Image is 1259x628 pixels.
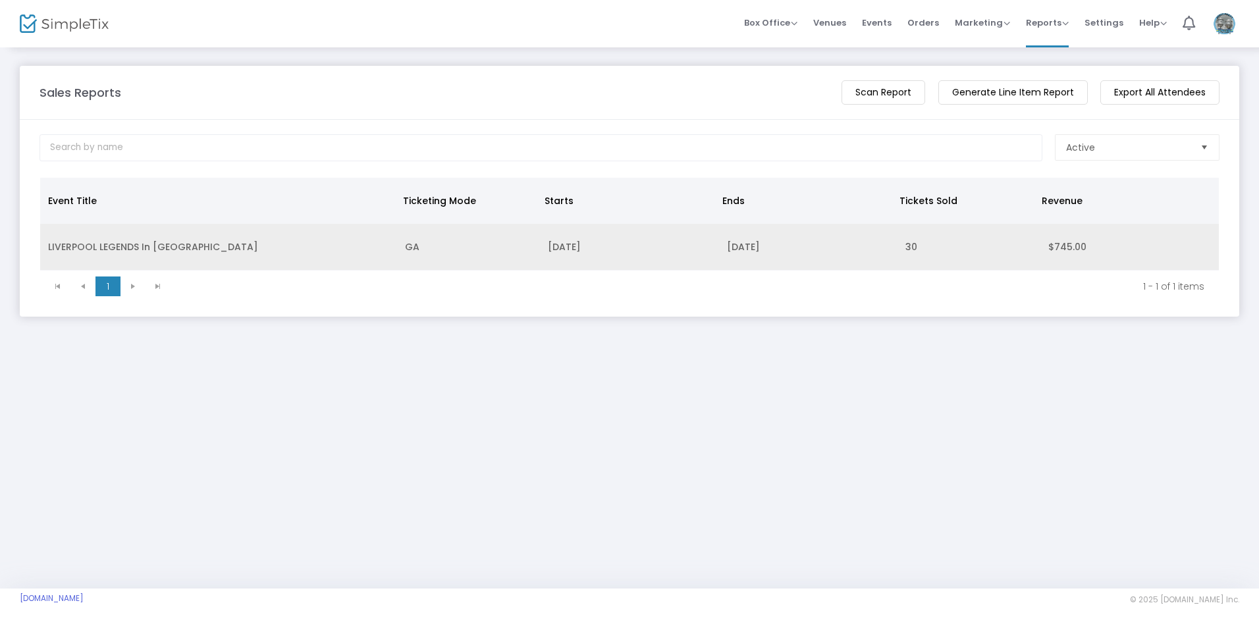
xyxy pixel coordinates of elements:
td: LIVERPOOL LEGENDS In [GEOGRAPHIC_DATA] [40,224,397,271]
th: Event Title [40,178,395,224]
td: $745.00 [1040,224,1219,271]
span: Help [1139,16,1167,29]
m-button: Scan Report [842,80,925,105]
td: [DATE] [719,224,897,271]
td: 30 [897,224,1040,271]
span: Revenue [1042,194,1083,207]
div: Data table [40,178,1219,271]
th: Tickets Sold [892,178,1034,224]
th: Ends [714,178,892,224]
kendo-pager-info: 1 - 1 of 1 items [180,280,1204,293]
m-button: Export All Attendees [1100,80,1219,105]
span: Marketing [955,16,1010,29]
th: Starts [537,178,714,224]
a: [DOMAIN_NAME] [20,593,84,604]
span: © 2025 [DOMAIN_NAME] Inc. [1130,594,1239,605]
td: GA [397,224,540,271]
span: Page 1 [95,276,121,296]
th: Ticketing Mode [395,178,537,224]
span: Venues [813,6,846,39]
span: Reports [1026,16,1069,29]
span: Box Office [744,16,797,29]
m-panel-title: Sales Reports [40,84,121,101]
input: Search by name [40,134,1042,161]
span: Orders [907,6,939,39]
button: Select [1195,135,1214,160]
span: Settings [1085,6,1123,39]
span: Events [862,6,892,39]
td: [DATE] [540,224,718,271]
span: Active [1066,141,1095,154]
m-button: Generate Line Item Report [938,80,1088,105]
